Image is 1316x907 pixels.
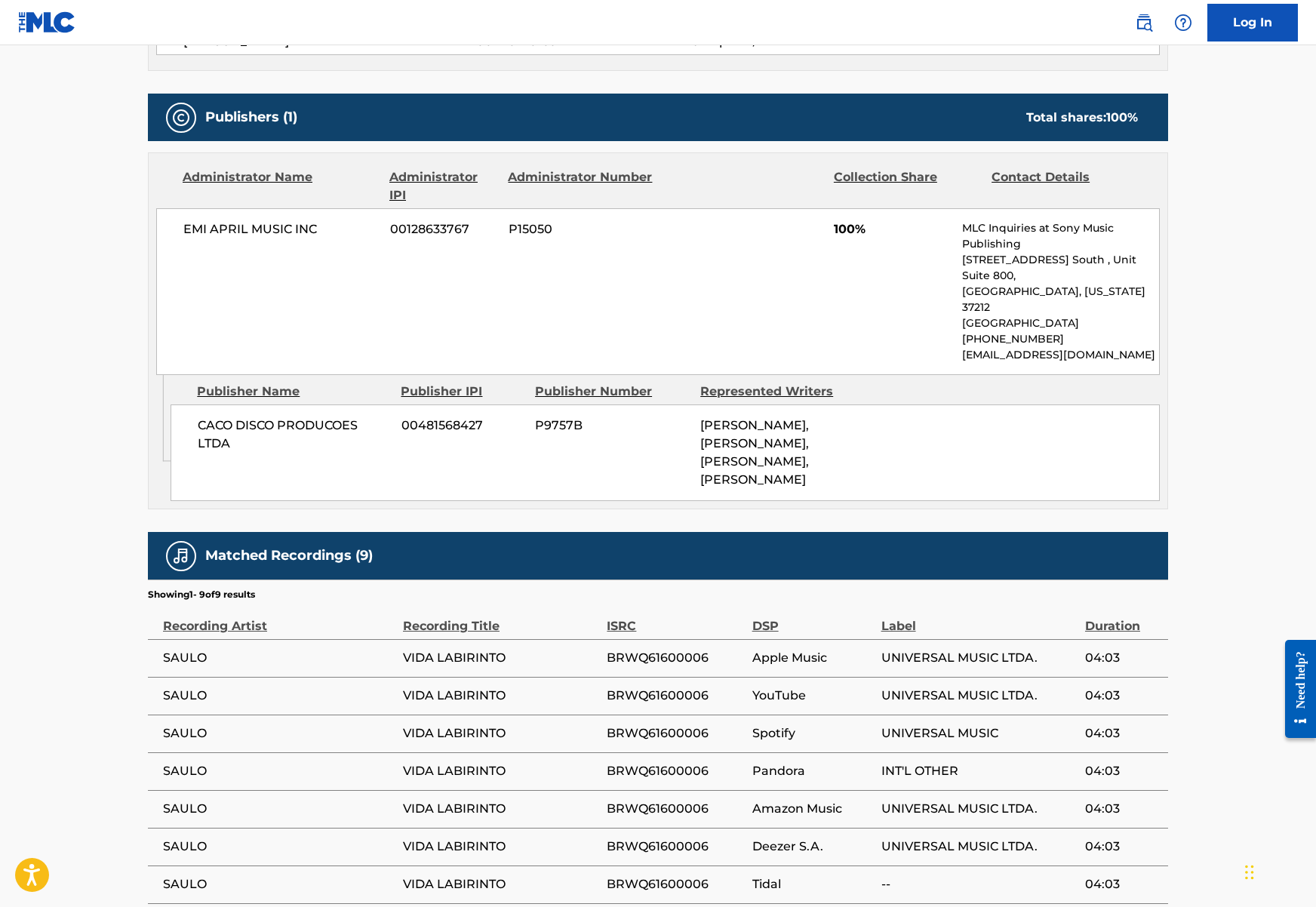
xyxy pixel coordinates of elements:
[163,724,395,743] span: SAULO
[403,800,599,818] span: VIDA LABIRINTO
[962,331,1159,347] p: [PHONE_NUMBER]
[1085,601,1161,635] div: Duration
[752,875,874,893] span: Tidal
[881,724,1078,743] span: UNIVERSAL MUSIC
[1129,8,1159,38] a: Public Search
[403,724,599,743] span: VIDA LABIRINTO
[163,875,395,893] span: SAULO
[172,547,190,565] img: Matched Recordings
[962,220,1159,252] p: MLC Inquiries at Sony Music Publishing
[607,875,744,893] span: BRWQ61600006
[881,762,1078,780] span: INT'L OTHER
[197,383,389,401] div: Publisher Name
[752,687,874,705] span: YouTube
[172,109,190,127] img: Publishers
[834,220,951,238] span: 100%
[962,315,1159,331] p: [GEOGRAPHIC_DATA]
[401,417,524,435] span: 00481568427
[163,762,395,780] span: SAULO
[881,601,1078,635] div: Label
[18,11,76,33] img: MLC Logo
[148,588,255,601] p: Showing 1 - 9 of 9 results
[1026,109,1138,127] div: Total shares:
[881,875,1078,893] span: --
[700,418,809,487] span: [PERSON_NAME], [PERSON_NAME], [PERSON_NAME], [PERSON_NAME]
[1085,762,1161,780] span: 04:03
[535,417,689,435] span: P9757B
[163,687,395,705] span: SAULO
[403,762,599,780] span: VIDA LABIRINTO
[992,168,1138,204] div: Contact Details
[1085,649,1161,667] span: 04:03
[607,649,744,667] span: BRWQ61600006
[752,601,874,635] div: DSP
[752,649,874,667] span: Apple Music
[962,347,1159,363] p: [EMAIL_ADDRESS][DOMAIN_NAME]
[403,601,599,635] div: Recording Title
[700,383,854,401] div: Represented Writers
[1085,875,1161,893] span: 04:03
[403,875,599,893] span: VIDA LABIRINTO
[962,252,1159,284] p: [STREET_ADDRESS] South , Unit Suite 800,
[163,838,395,856] span: SAULO
[1168,8,1198,38] div: Help
[752,724,874,743] span: Spotify
[403,687,599,705] span: VIDA LABIRINTO
[752,800,874,818] span: Amazon Music
[205,547,373,564] h5: Matched Recordings (9)
[607,601,744,635] div: ISRC
[1135,14,1153,32] img: search
[607,724,744,743] span: BRWQ61600006
[183,168,378,204] div: Administrator Name
[881,687,1078,705] span: UNIVERSAL MUSIC LTDA.
[881,800,1078,818] span: UNIVERSAL MUSIC LTDA.
[607,838,744,856] span: BRWQ61600006
[509,220,655,238] span: P15050
[401,383,524,401] div: Publisher IPI
[403,649,599,667] span: VIDA LABIRINTO
[535,383,689,401] div: Publisher Number
[389,168,497,204] div: Administrator IPI
[390,220,497,238] span: 00128633767
[752,838,874,856] span: Deezer S.A.
[607,687,744,705] span: BRWQ61600006
[205,109,297,126] h5: Publishers (1)
[163,601,395,635] div: Recording Artist
[881,838,1078,856] span: UNIVERSAL MUSIC LTDA.
[1207,4,1298,42] a: Log In
[198,417,390,453] span: CACO DISCO PRODUCOES LTDA
[163,649,395,667] span: SAULO
[1274,628,1316,749] iframe: Resource Center
[607,762,744,780] span: BRWQ61600006
[752,762,874,780] span: Pandora
[1085,687,1161,705] span: 04:03
[163,800,395,818] span: SAULO
[1174,14,1192,32] img: help
[1245,850,1254,895] div: Drag
[403,838,599,856] span: VIDA LABIRINTO
[881,649,1078,667] span: UNIVERSAL MUSIC LTDA.
[1085,724,1161,743] span: 04:03
[1085,838,1161,856] span: 04:03
[1085,800,1161,818] span: 04:03
[607,800,744,818] span: BRWQ61600006
[183,220,379,238] span: EMI APRIL MUSIC INC
[1106,110,1138,125] span: 100 %
[834,168,980,204] div: Collection Share
[962,284,1159,315] p: [GEOGRAPHIC_DATA], [US_STATE] 37212
[508,168,654,204] div: Administrator Number
[1241,835,1316,907] iframe: Chat Widget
